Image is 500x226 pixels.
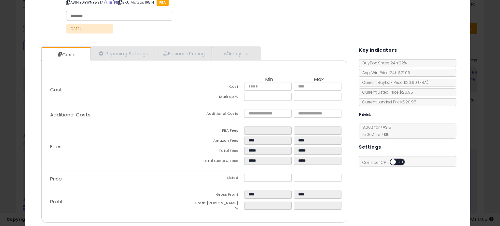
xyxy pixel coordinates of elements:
td: Gross Profit [194,191,244,201]
td: Additional Costs [194,110,244,120]
td: Cost [194,83,244,93]
a: Business Pricing [155,47,212,60]
td: Mark up % [194,93,244,103]
span: ( FBA ) [418,80,428,85]
h5: Key Indicators [359,46,397,54]
p: Profit [45,199,194,204]
td: Listed [194,174,244,184]
p: Cost [45,87,194,92]
p: Fees [45,144,194,149]
span: Consider CPT: [359,160,413,165]
th: Max [294,77,344,83]
span: BuyBox Share 24h: 22% [359,60,407,66]
td: Profit [PERSON_NAME] % [194,201,244,213]
span: Current Listed Price: $20.95 [359,89,413,95]
span: Avg. Win Price 24h: $21.06 [359,70,410,75]
a: Costs [42,48,90,61]
span: 8.00 % for <= $15 [359,125,391,137]
span: Current Buybox Price: [359,80,428,85]
td: Amazon Fees [194,137,244,147]
h5: Fees [359,111,371,119]
h5: Settings [359,143,381,151]
a: Analytics [212,47,260,60]
td: FBA Fees [194,126,244,137]
p: Price [45,176,194,181]
span: OFF [396,159,406,165]
span: Current Landed Price: $20.95 [359,99,416,105]
span: 15.00 % for > $15 [359,132,390,137]
td: Total Costs & Fees [194,157,244,167]
th: Min [244,77,294,83]
a: Repricing Settings [90,47,155,60]
span: $20.90 [403,80,428,85]
p: Additional Costs [45,112,194,117]
td: Total Fees [194,147,244,157]
p: [DATE] [66,24,113,33]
